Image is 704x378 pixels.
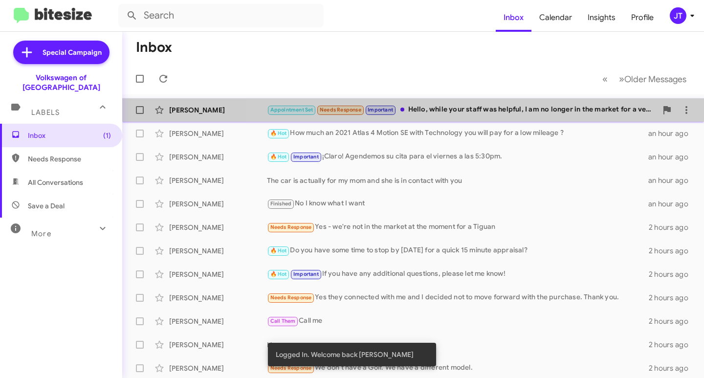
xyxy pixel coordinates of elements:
[169,340,267,350] div: [PERSON_NAME]
[270,318,296,324] span: Call Them
[169,269,267,279] div: [PERSON_NAME]
[648,152,696,162] div: an hour ago
[270,224,312,230] span: Needs Response
[602,73,608,85] span: «
[496,3,531,32] a: Inbox
[267,222,649,233] div: Yes - we're not in the market at the moment for a Tiguan
[103,131,111,140] span: (1)
[648,129,696,138] div: an hour ago
[169,222,267,232] div: [PERSON_NAME]
[169,152,267,162] div: [PERSON_NAME]
[169,293,267,303] div: [PERSON_NAME]
[661,7,693,24] button: JT
[623,3,661,32] a: Profile
[368,107,393,113] span: Important
[670,7,686,24] div: JT
[169,129,267,138] div: [PERSON_NAME]
[649,363,696,373] div: 2 hours ago
[293,271,319,277] span: Important
[649,340,696,350] div: 2 hours ago
[28,178,83,187] span: All Conversations
[267,104,657,115] div: Hello, while your staff was helpful, I am no longer in the market for a vehicle.
[649,316,696,326] div: 2 hours ago
[28,131,111,140] span: Inbox
[118,4,324,27] input: Search
[270,271,287,277] span: 🔥 Hot
[169,363,267,373] div: [PERSON_NAME]
[169,316,267,326] div: [PERSON_NAME]
[649,293,696,303] div: 2 hours ago
[531,3,580,32] a: Calendar
[293,154,319,160] span: Important
[613,69,692,89] button: Next
[28,201,65,211] span: Save a Deal
[270,200,292,207] span: Finished
[267,128,648,139] div: How much an 2021 Atlas 4 Motion SE with Technology you will pay for a low mileage ?
[267,198,648,209] div: No I know what I want
[648,199,696,209] div: an hour ago
[597,69,692,89] nav: Page navigation example
[580,3,623,32] a: Insights
[13,41,110,64] a: Special Campaign
[136,40,172,55] h1: Inbox
[267,268,649,280] div: If you have any additional questions, please let me know!
[596,69,614,89] button: Previous
[619,73,624,85] span: »
[267,362,649,374] div: We don't have a Golf. We have a different model.
[270,154,287,160] span: 🔥 Hot
[267,340,649,350] div: I have a car
[624,74,686,85] span: Older Messages
[648,176,696,185] div: an hour ago
[169,176,267,185] div: [PERSON_NAME]
[270,247,287,254] span: 🔥 Hot
[169,246,267,256] div: [PERSON_NAME]
[267,292,649,303] div: Yes they connected with me and I decided not to move forward with the purchase. Thank you.
[276,350,414,359] span: Logged In. Welcome back [PERSON_NAME]
[31,108,60,117] span: Labels
[267,176,648,185] div: The car is actually for my mom and she is in contact with you
[649,222,696,232] div: 2 hours ago
[267,151,648,162] div: ¡Claro! Agendemos su cita para el viernes a las 5:30pm.
[169,105,267,115] div: [PERSON_NAME]
[649,269,696,279] div: 2 hours ago
[649,246,696,256] div: 2 hours ago
[270,107,313,113] span: Appointment Set
[270,130,287,136] span: 🔥 Hot
[28,154,111,164] span: Needs Response
[267,315,649,327] div: Call me
[267,245,649,256] div: Do you have some time to stop by [DATE] for a quick 15 minute appraisal?
[31,229,51,238] span: More
[270,294,312,301] span: Needs Response
[169,199,267,209] div: [PERSON_NAME]
[43,47,102,57] span: Special Campaign
[320,107,361,113] span: Needs Response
